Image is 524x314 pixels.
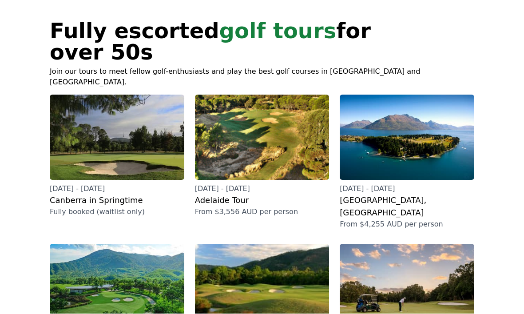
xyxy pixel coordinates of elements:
[195,195,329,207] h2: Adelaide Tour
[340,95,474,230] a: [DATE] - [DATE][GEOGRAPHIC_DATA], [GEOGRAPHIC_DATA]From $4,255 AUD per person
[195,184,329,195] p: [DATE] - [DATE]
[340,219,474,230] p: From $4,255 AUD per person
[50,184,184,195] p: [DATE] - [DATE]
[50,207,184,218] p: Fully booked (waitlist only)
[340,184,474,195] p: [DATE] - [DATE]
[50,195,184,207] h2: Canberra in Springtime
[50,67,474,88] p: Join our tours to meet fellow golf-enthusiasts and play the best golf courses in [GEOGRAPHIC_DATA...
[195,95,329,218] a: [DATE] - [DATE]Adelaide TourFrom $3,556 AUD per person
[50,20,448,63] h1: Fully escorted for over 50s
[340,195,474,219] h2: [GEOGRAPHIC_DATA], [GEOGRAPHIC_DATA]
[219,19,337,44] span: golf tours
[50,95,184,218] a: [DATE] - [DATE]Canberra in SpringtimeFully booked (waitlist only)
[195,207,329,218] p: From $3,556 AUD per person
